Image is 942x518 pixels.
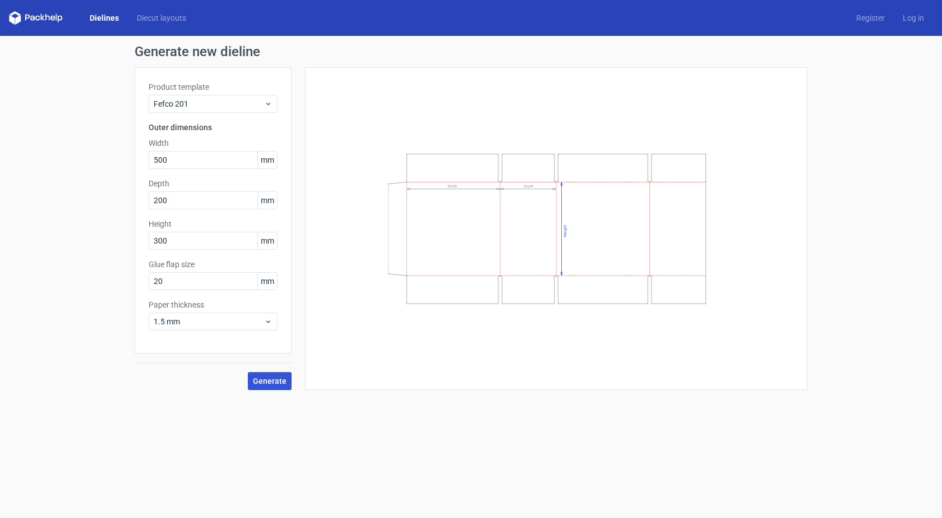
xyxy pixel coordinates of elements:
[81,12,128,24] a: Dielines
[563,225,567,237] text: Height
[149,81,278,93] label: Product template
[135,45,807,58] h1: Generate new dieline
[149,218,278,230] label: Height
[154,98,264,109] span: Fefco 201
[447,184,458,189] text: Width
[149,137,278,149] label: Width
[149,122,278,133] h3: Outer dimensions
[253,377,287,385] span: Generate
[257,232,277,249] span: mm
[257,273,277,290] span: mm
[154,316,264,327] span: 1.5 mm
[257,152,277,168] span: mm
[149,259,278,270] label: Glue flap size
[149,178,278,189] label: Depth
[894,12,933,24] a: Log in
[149,299,278,310] label: Paper thickness
[248,372,292,390] button: Generate
[524,184,534,189] text: Depth
[847,12,894,24] a: Register
[128,12,195,24] a: Diecut layouts
[257,192,277,209] span: mm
